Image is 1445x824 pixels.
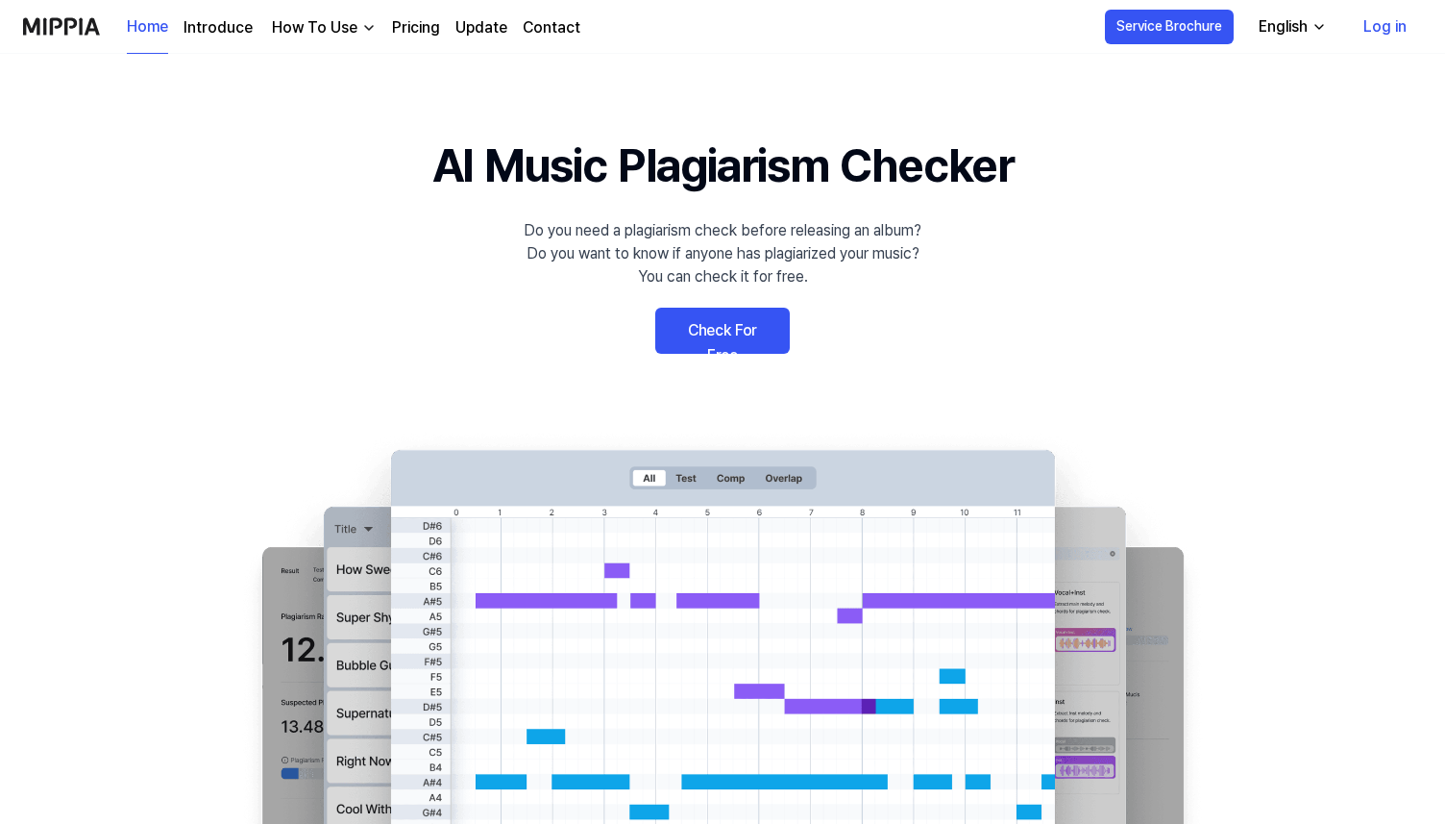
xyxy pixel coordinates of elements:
button: English [1243,8,1338,46]
a: Check For Free [655,308,790,354]
a: Home [127,1,168,54]
a: Update [455,16,507,39]
div: How To Use [268,16,361,39]
div: Do you need a plagiarism check before releasing an album? Do you want to know if anyone has plagi... [524,219,921,288]
a: Contact [523,16,580,39]
a: Introduce [184,16,253,39]
h1: AI Music Plagiarism Checker [432,131,1014,200]
a: Pricing [392,16,440,39]
img: down [361,20,377,36]
button: Service Brochure [1105,10,1234,44]
div: English [1255,15,1311,38]
button: How To Use [268,16,377,39]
